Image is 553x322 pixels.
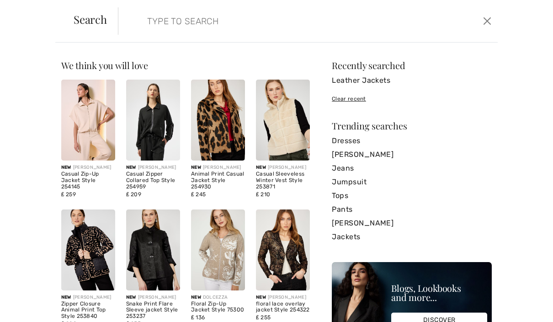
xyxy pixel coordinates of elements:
[191,165,201,170] span: New
[191,301,245,314] div: Floral Zip-Up Jacket Style 75300
[126,164,180,171] div: [PERSON_NAME]
[191,295,201,300] span: New
[74,14,107,25] span: Search
[256,301,310,314] div: floral lace overlay jacket Style 254322
[126,171,180,190] div: Casual Zipper Collared Top Style 254959
[191,171,245,190] div: Animal Print Casual Jacket Style 254930
[126,295,136,300] span: New
[191,191,206,198] span: ₤ 245
[256,314,271,321] span: ₤ 255
[391,284,487,302] div: Blogs, Lookbooks and more...
[332,189,492,203] a: Tops
[126,80,180,161] img: Casual Zipper Collared Top Style 254959. Black
[256,164,310,171] div: [PERSON_NAME]
[191,294,245,301] div: DOLCEZZA
[140,7,396,35] input: TYPE TO SEARCH
[256,80,310,161] img: Casual Sleeveless Winter Vest Style 253871. Champagne
[61,301,115,320] div: Zipper Closure Animal Print Top Style 253840
[61,80,115,161] img: Casual Zip-Up Jacket Style 254145. Black
[332,74,492,87] a: Leather Jackets
[126,165,136,170] span: New
[332,95,492,103] div: Clear recent
[332,121,492,130] div: Trending searches
[332,134,492,148] a: Dresses
[332,203,492,216] a: Pants
[126,191,141,198] span: ₤ 209
[256,209,310,290] img: floral lace overlay jacket Style 254322. Copper/Black
[61,59,148,71] span: We think you will love
[61,164,115,171] div: [PERSON_NAME]
[126,301,180,320] div: Snake Print Flare Sleeve jacket Style 253237
[256,295,266,300] span: New
[191,164,245,171] div: [PERSON_NAME]
[332,230,492,244] a: Jackets
[191,314,205,321] span: ₤ 136
[481,14,494,28] button: Close
[256,165,266,170] span: New
[61,171,115,190] div: Casual Zip-Up Jacket Style 254145
[61,165,71,170] span: New
[61,209,115,290] img: Zipper Closure Animal Print Top Style 253840. Black/Beige
[256,191,270,198] span: ₤ 210
[191,209,245,290] img: Floral Zip-Up Jacket Style 75300. Oatmeal
[332,61,492,70] div: Recently searched
[61,191,76,198] span: ₤ 259
[256,171,310,190] div: Casual Sleeveless Winter Vest Style 253871
[332,161,492,175] a: Jeans
[21,6,40,15] span: Help
[126,294,180,301] div: [PERSON_NAME]
[332,175,492,189] a: Jumpsuit
[191,80,245,161] img: Animal Print Casual Jacket Style 254930. Camel/Black
[126,209,180,290] img: Snake Print Flare Sleeve jacket Style 253237. Black
[61,295,71,300] span: New
[332,216,492,230] a: [PERSON_NAME]
[256,294,310,301] div: [PERSON_NAME]
[332,148,492,161] a: [PERSON_NAME]
[61,294,115,301] div: [PERSON_NAME]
